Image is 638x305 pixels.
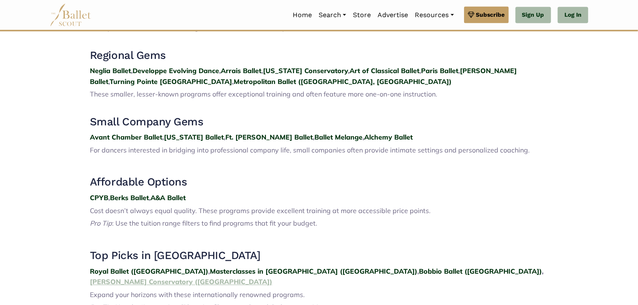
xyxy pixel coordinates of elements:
[468,10,475,19] img: gem.svg
[362,133,364,141] strong: ,
[411,6,457,24] a: Resources
[210,267,417,275] a: Masterclasses in [GEOGRAPHIC_DATA] ([GEOGRAPHIC_DATA])
[263,66,348,75] a: [US_STATE] Conservatory
[90,133,162,141] a: Avant Chamber Ballet
[476,10,505,19] span: Subscribe
[516,7,551,23] a: Sign Up
[350,66,419,75] a: Art of Classical Ballet
[350,6,374,24] a: Store
[90,175,548,189] h3: Affordable Options
[313,133,314,141] strong: ,
[108,193,110,202] strong: ,
[90,90,437,98] span: These smaller, lesser-known programs offer exceptional training and often feature more one-on-one...
[364,133,413,141] a: Alchemy Ballet
[90,267,208,275] a: Royal Ballet ([GEOGRAPHIC_DATA])
[108,77,110,86] strong: ,
[164,133,224,141] a: [US_STATE] Ballet
[348,66,350,75] strong: ,
[133,66,219,75] a: Developpe Evolving Dance
[225,133,313,141] a: Ft. [PERSON_NAME] Ballet
[374,6,411,24] a: Advertise
[162,133,164,141] strong: ,
[208,267,210,275] strong: ,
[90,290,305,299] span: Expand your horizons with these internationally renowned programs.
[234,77,452,86] a: Metropolitan Ballet ([GEOGRAPHIC_DATA], [GEOGRAPHIC_DATA])
[261,66,263,75] strong: ,
[419,66,421,75] strong: ,
[90,193,108,202] a: CPYB
[90,219,112,227] span: Pro Tip
[90,206,431,215] span: Cost doesn’t always equal quality. These programs provide excellent training at more accessible p...
[90,146,530,154] span: For dancers interested in bridging into professional company life, small companies often provide ...
[90,66,517,86] a: [PERSON_NAME] Ballet
[219,66,221,75] strong: ,
[110,77,232,86] a: Turning Pointe [GEOGRAPHIC_DATA]
[90,249,548,263] h3: Top Picks in [GEOGRAPHIC_DATA]
[221,66,261,75] a: Arrais Ballet
[232,77,234,86] strong: ,
[90,48,548,63] h3: Regional Gems
[149,193,151,202] strong: ,
[289,6,315,24] a: Home
[90,115,548,129] h3: Small Company Gems
[542,267,544,275] strong: ,
[112,219,317,227] span: : Use the tuition range filters to find programs that fit your budget.
[151,193,186,202] a: A&A Ballet
[110,193,149,202] a: Berks Ballet
[131,66,133,75] strong: ,
[464,6,509,23] a: Subscribe
[558,7,588,23] a: Log In
[421,66,458,75] a: Paris Ballet
[417,267,419,275] strong: ,
[315,6,350,24] a: Search
[90,66,131,75] a: Neglia Ballet
[90,277,272,286] a: [PERSON_NAME] Conservatory ([GEOGRAPHIC_DATA])
[419,267,542,275] a: Bobbio Ballet ([GEOGRAPHIC_DATA])
[314,133,362,141] a: Ballet Melange
[224,133,225,141] strong: ,
[458,66,460,75] strong: ,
